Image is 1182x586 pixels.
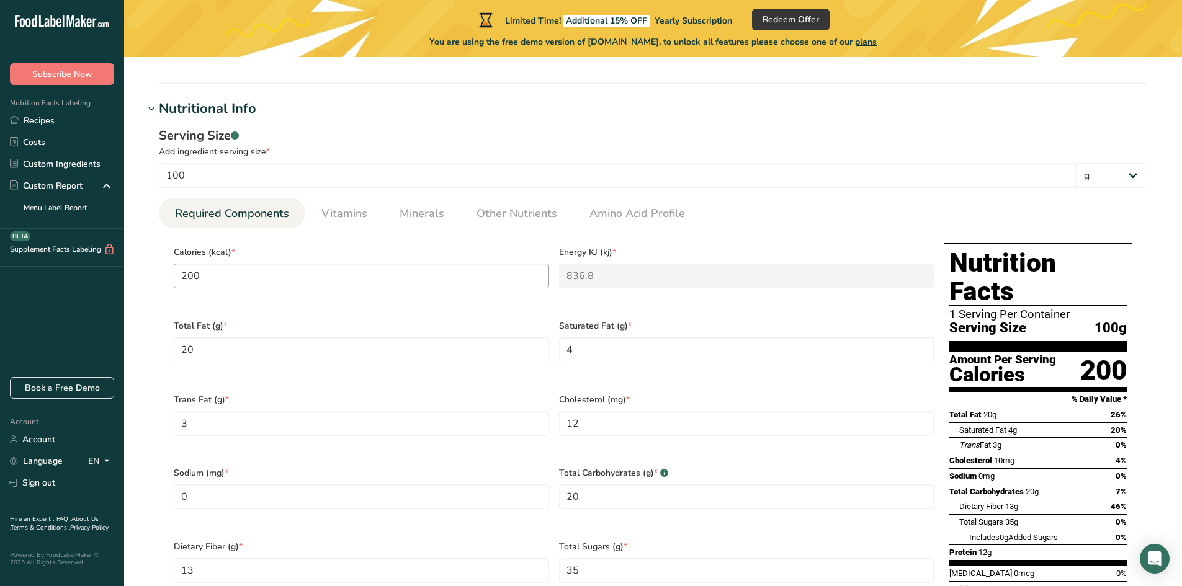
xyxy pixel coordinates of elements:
span: Other Nutrients [477,205,557,222]
div: Custom Report [10,179,83,192]
span: Dietary Fiber [959,502,1003,511]
span: [MEDICAL_DATA] [949,569,1012,578]
span: 13g [1005,502,1018,511]
span: Minerals [400,205,444,222]
div: Open Intercom Messenger [1140,544,1170,574]
span: 100g [1095,321,1127,336]
span: 46% [1111,502,1127,511]
span: Amino Acid Profile [589,205,685,222]
input: Type your serving size here [159,163,1077,188]
span: 0g [1000,533,1008,542]
h1: Nutrition Facts [949,249,1127,306]
span: Saturated Fat [959,425,1006,435]
span: 12g [978,548,992,557]
a: Language [10,450,63,472]
span: Total Carbohydrates (g) [559,466,934,479]
span: Dietary Fiber (g) [174,540,549,553]
div: Nutritional Info [159,99,256,119]
span: 20g [1026,487,1039,496]
div: Amount Per Serving [949,354,1056,366]
span: 0% [1116,440,1127,450]
div: 1 Serving Per Container [949,308,1127,321]
span: Total Sugars (g) [559,540,934,553]
a: Privacy Policy [70,523,109,532]
span: 4% [1116,456,1127,465]
span: 3g [993,440,1001,450]
span: Serving Size [949,321,1026,336]
a: Hire an Expert . [10,515,54,523]
span: Total Fat [949,410,982,419]
button: Subscribe Now [10,63,114,85]
span: Sodium [949,471,977,481]
span: 0% [1116,471,1127,481]
a: Terms & Conditions . [11,523,70,532]
span: plans [855,36,877,48]
a: Book a Free Demo [10,377,114,399]
span: 20% [1111,425,1127,435]
div: Serving Size [159,127,1147,145]
span: Protein [949,548,977,557]
span: Total Fat (g) [174,319,549,332]
div: Calories [949,366,1056,384]
span: Total Carbohydrates [949,487,1024,496]
span: Trans Fat (g) [174,393,549,406]
span: Vitamins [321,205,367,222]
span: Additional 15% OFF [563,15,650,27]
span: 4g [1008,425,1017,435]
span: Cholesterol [949,456,992,465]
span: 0mcg [1014,569,1034,578]
a: About Us . [10,515,99,532]
div: Limited Time! [477,12,732,27]
span: 20g [983,410,996,419]
span: Sodium (mg) [174,466,549,479]
span: 0% [1116,517,1127,526]
span: 35g [1005,517,1018,526]
button: Redeem Offer [752,9,830,30]
span: 0mg [978,471,995,481]
span: Total Sugars [959,517,1003,526]
section: % Daily Value * [949,392,1127,407]
span: Subscribe Now [32,68,92,81]
div: EN [88,454,114,469]
span: Yearly Subscription [655,15,732,27]
i: Trans [959,440,980,450]
div: Add ingredient serving size [159,145,1147,158]
span: Required Components [175,205,289,222]
span: 0% [1116,533,1127,542]
span: You are using the free demo version of [DOMAIN_NAME], to unlock all features please choose one of... [429,35,877,48]
span: Fat [959,440,991,450]
span: Includes Added Sugars [969,533,1058,542]
span: Energy KJ (kj) [559,246,934,259]
span: 0% [1116,569,1127,578]
span: Redeem Offer [763,13,819,26]
div: 200 [1080,354,1127,387]
span: 7% [1116,487,1127,496]
span: Saturated Fat (g) [559,319,934,332]
span: Calories (kcal) [174,246,549,259]
span: 26% [1111,410,1127,419]
span: Cholesterol (mg) [559,393,934,406]
span: 10mg [994,456,1014,465]
div: BETA [10,231,30,241]
div: Powered By FoodLabelMaker © 2025 All Rights Reserved [10,551,114,566]
a: FAQ . [56,515,71,523]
